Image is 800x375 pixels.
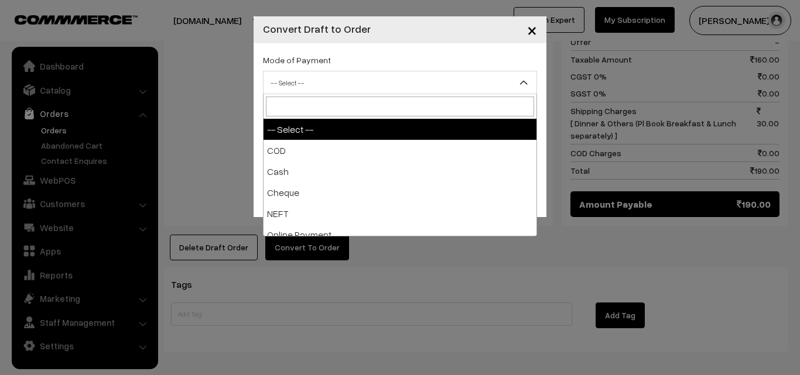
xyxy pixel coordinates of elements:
li: Online Payment [264,224,536,245]
li: Cash [264,161,536,182]
span: -- Select -- [263,71,537,94]
h4: Convert Draft to Order [263,21,371,37]
li: COD [264,140,536,161]
label: Mode of Payment [263,54,331,66]
li: NEFT [264,203,536,224]
span: × [527,19,537,40]
button: Close [518,12,546,48]
li: -- Select -- [264,119,536,140]
li: Cheque [264,182,536,203]
span: -- Select -- [264,73,536,93]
